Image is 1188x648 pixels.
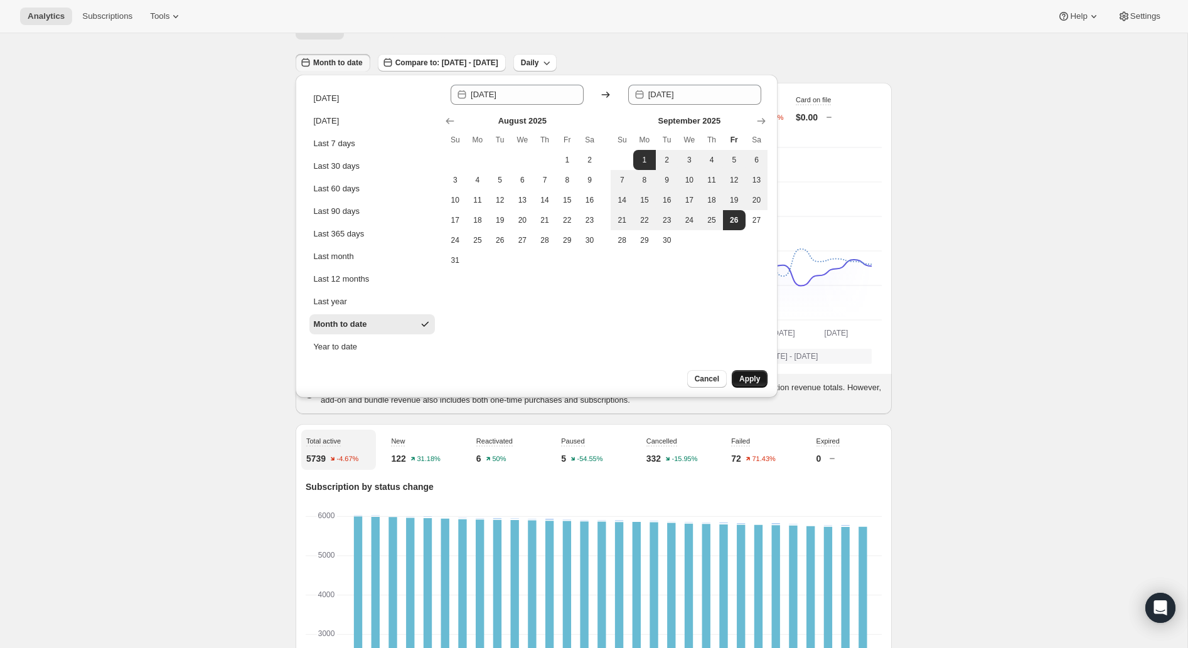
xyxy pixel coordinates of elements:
span: Tools [150,11,169,21]
button: Saturday September 13 2025 [746,170,768,190]
text: [DATE] [771,329,795,337]
span: Mo [471,135,484,145]
p: 6 [476,452,481,465]
button: Monday September 22 2025 [633,210,656,230]
button: Saturday September 6 2025 [746,150,768,170]
span: 23 [661,215,673,225]
th: Thursday [533,130,556,150]
rect: Expired-6 0 [685,516,693,518]
button: Wednesday August 6 2025 [511,170,533,190]
button: Friday August 8 2025 [556,170,579,190]
span: We [683,135,695,145]
rect: Expired-6 0 [476,516,484,518]
button: Help [1050,8,1107,25]
div: Open Intercom Messenger [1145,593,1175,623]
span: 14 [616,195,628,205]
rect: New-1 3 [650,521,658,522]
button: Tuesday August 26 2025 [489,230,511,250]
button: Saturday August 16 2025 [579,190,601,210]
rect: Expired-6 0 [372,516,380,518]
button: Thursday August 14 2025 [533,190,556,210]
span: 19 [728,195,741,205]
button: Tuesday August 19 2025 [489,210,511,230]
th: Wednesday [511,130,533,150]
span: 9 [584,175,596,185]
button: Tools [142,8,190,25]
th: Tuesday [656,130,678,150]
span: Cancel [695,374,719,384]
rect: Expired-6 0 [493,516,501,518]
rect: Expired-6 0 [545,516,554,518]
span: Card on file [796,96,831,104]
rect: New-1 2 [667,521,675,523]
rect: New-1 3 [702,523,710,524]
div: Last 60 days [313,183,360,195]
span: 20 [751,195,763,205]
span: [DATE] - [DATE] [764,351,818,361]
rect: Expired-6 0 [650,516,658,518]
span: 23 [584,215,596,225]
button: Compare to: [DATE] - [DATE] [378,54,506,72]
span: Sa [584,135,596,145]
button: End of range Today Friday September 26 2025 [723,210,746,230]
rect: Reactivated-2 1 [458,516,466,518]
button: Monday September 8 2025 [633,170,656,190]
rect: New-1 2 [388,516,397,517]
button: Saturday September 27 2025 [746,210,768,230]
span: 22 [638,215,651,225]
button: Analytics [20,8,72,25]
button: Sunday September 28 2025 [611,230,633,250]
button: Tuesday August 5 2025 [489,170,511,190]
p: 72 [731,452,741,465]
span: Daily [521,58,539,68]
span: 2 [584,155,596,165]
span: Th [538,135,551,145]
rect: Expired-6 0 [528,516,536,518]
div: Last 7 days [313,137,355,150]
button: Saturday August 23 2025 [579,210,601,230]
text: -4.67% [337,455,359,463]
span: 8 [638,175,651,185]
span: 30 [661,235,673,245]
rect: Expired-6 0 [510,516,518,518]
button: Subscriptions [75,8,140,25]
span: Tu [661,135,673,145]
button: Apply [732,370,768,388]
span: 28 [538,235,551,245]
button: Tuesday September 2 2025 [656,150,678,170]
button: Thursday September 18 2025 [700,190,723,210]
span: 31 [449,255,461,265]
p: 122 [391,452,405,465]
span: Compare to: [DATE] - [DATE] [395,58,498,68]
button: Last year [309,292,435,312]
rect: Reactivated-2 1 [719,521,727,523]
span: 6 [751,155,763,165]
button: Last 90 days [309,201,435,221]
button: Wednesday September 17 2025 [678,190,700,210]
button: Sunday September 7 2025 [611,170,633,190]
button: Friday September 5 2025 [723,150,746,170]
span: 7 [616,175,628,185]
button: Settings [1110,8,1168,25]
span: Sa [751,135,763,145]
th: Friday [556,130,579,150]
rect: Expired-6 0 [354,516,362,518]
th: Tuesday [489,130,511,150]
span: Tu [494,135,506,145]
span: 21 [616,215,628,225]
rect: New-1 3 [597,520,606,521]
span: Month to date [313,58,363,68]
rect: Expired-6 0 [563,516,571,518]
button: Monday August 18 2025 [466,210,489,230]
button: Saturday August 2 2025 [579,150,601,170]
button: Sunday August 24 2025 [444,230,466,250]
p: 5 [561,452,566,465]
button: Monday September 15 2025 [633,190,656,210]
p: 332 [646,452,661,465]
span: 3 [683,155,695,165]
th: Wednesday [678,130,700,150]
text: -54.55% [577,455,603,463]
rect: Expired-6 0 [580,516,588,518]
button: Sunday August 31 2025 [444,250,466,270]
span: 13 [751,175,763,185]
